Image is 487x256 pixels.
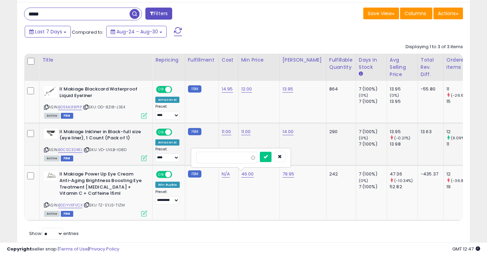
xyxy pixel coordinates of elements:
button: Filters [145,8,172,20]
div: 290 [329,129,351,135]
a: 11.00 [222,128,231,135]
a: B0DYVXFVCX [58,202,82,208]
img: 31BOBwcU9WL._SL40_.jpg [44,86,58,98]
div: 7 (100%) [359,86,387,92]
button: Save View [363,8,399,19]
small: FBM [188,128,201,135]
button: Columns [400,8,432,19]
div: ASIN: [44,86,147,118]
img: 31re5WFfQKL._SL40_.jpg [44,129,58,139]
div: Repricing [155,56,182,64]
span: OFF [171,129,182,135]
a: 11.00 [241,128,251,135]
div: Preset: [155,104,180,120]
div: 864 [329,86,351,92]
div: Amazon AI [155,139,179,146]
span: All listings currently available for purchase on Amazon [44,156,60,161]
small: Days In Stock. [359,71,363,77]
div: Total Rev. Diff. [421,56,441,78]
div: 11 [446,141,474,147]
div: 7 (100%) [359,129,387,135]
div: 13.95 [390,98,418,105]
button: Actions [433,8,463,19]
b: Il Makiage Power Up Eye Cream Anti-Aging Brightness Boosting Eye Treatment [MEDICAL_DATA] + Vitam... [59,171,143,198]
a: N/A [222,171,230,178]
span: | SKU: OD-8ZI8-J3E4 [83,104,125,110]
a: 14.00 [283,128,294,135]
span: All listings currently available for purchase on Amazon [44,211,60,217]
div: [PERSON_NAME] [283,56,323,64]
span: FBM [61,156,73,161]
small: FBM [188,85,201,93]
div: 19 [446,184,474,190]
div: -435.37 [421,171,438,177]
a: Terms of Use [59,246,88,252]
span: 2025-09-7 12:47 GMT [452,246,480,252]
div: Preset: [155,190,180,205]
small: (-10.34%) [394,178,413,183]
a: B0CSC324RL [58,147,82,153]
small: FBM [188,170,201,178]
span: ON [157,129,165,135]
div: 47.36 [390,171,418,177]
b: Il Makiage Blackcard Waterproof Liquid Eyeliner [59,86,143,100]
img: 31wscRnTowL._SL40_.jpg [44,171,58,180]
span: Compared to: [72,29,103,35]
a: 14.95 [222,86,233,93]
span: | SKU: TZ-SYJS-TIZM [84,202,125,208]
small: (0%) [359,178,368,183]
div: Fulfillable Quantity [329,56,353,71]
button: Last 7 Days [25,26,71,38]
span: ON [157,87,165,93]
a: 13.95 [283,86,294,93]
small: (-0.21%) [394,135,410,141]
small: (-36.84%) [451,178,471,183]
div: 12 [446,129,474,135]
a: 79.95 [283,171,295,178]
div: ASIN: [44,129,147,161]
small: (0%) [390,93,399,98]
div: 13.95 [390,129,418,135]
div: 13.63 [421,129,438,135]
div: Avg Selling Price [390,56,415,78]
small: (-26.67%) [451,93,471,98]
div: Days In Stock [359,56,384,71]
div: Win BuyBox [155,182,180,188]
span: ON [157,172,165,178]
div: Fulfillment [188,56,216,64]
span: Columns [405,10,426,17]
div: Preset: [155,147,180,162]
div: Displaying 1 to 3 of 3 items [406,44,463,50]
div: Min Price [241,56,277,64]
div: Ordered Items [446,56,472,71]
div: Amazon AI [155,97,179,103]
div: 13.95 [390,86,418,92]
b: Il Makiage Inkliner in Black-full size (eye liner), 1 Count (Pack of 1) [59,129,143,143]
a: 46.00 [241,171,254,178]
div: 15 [446,98,474,105]
div: 7 (100%) [359,171,387,177]
div: 11 [446,86,474,92]
div: -55.80 [421,86,438,92]
span: FBM [61,113,73,119]
div: Title [42,56,150,64]
button: Aug-24 - Aug-30 [106,26,167,38]
div: ASIN: [44,171,147,216]
div: 12 [446,171,474,177]
div: 7 (100%) [359,184,387,190]
span: | SKU: VD-UVLB-IG8D [84,147,126,152]
div: 7 (100%) [359,141,387,147]
a: Privacy Policy [89,246,119,252]
small: (0%) [359,135,368,141]
div: 13.98 [390,141,418,147]
div: Cost [222,56,235,64]
small: (9.09%) [451,135,466,141]
a: B09MLR8P1P [58,104,82,110]
span: OFF [171,87,182,93]
strong: Copyright [7,246,32,252]
span: Show: entries [29,230,79,237]
small: (0%) [359,93,368,98]
span: OFF [171,172,182,178]
span: Last 7 Days [35,28,62,35]
a: 12.00 [241,86,252,93]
